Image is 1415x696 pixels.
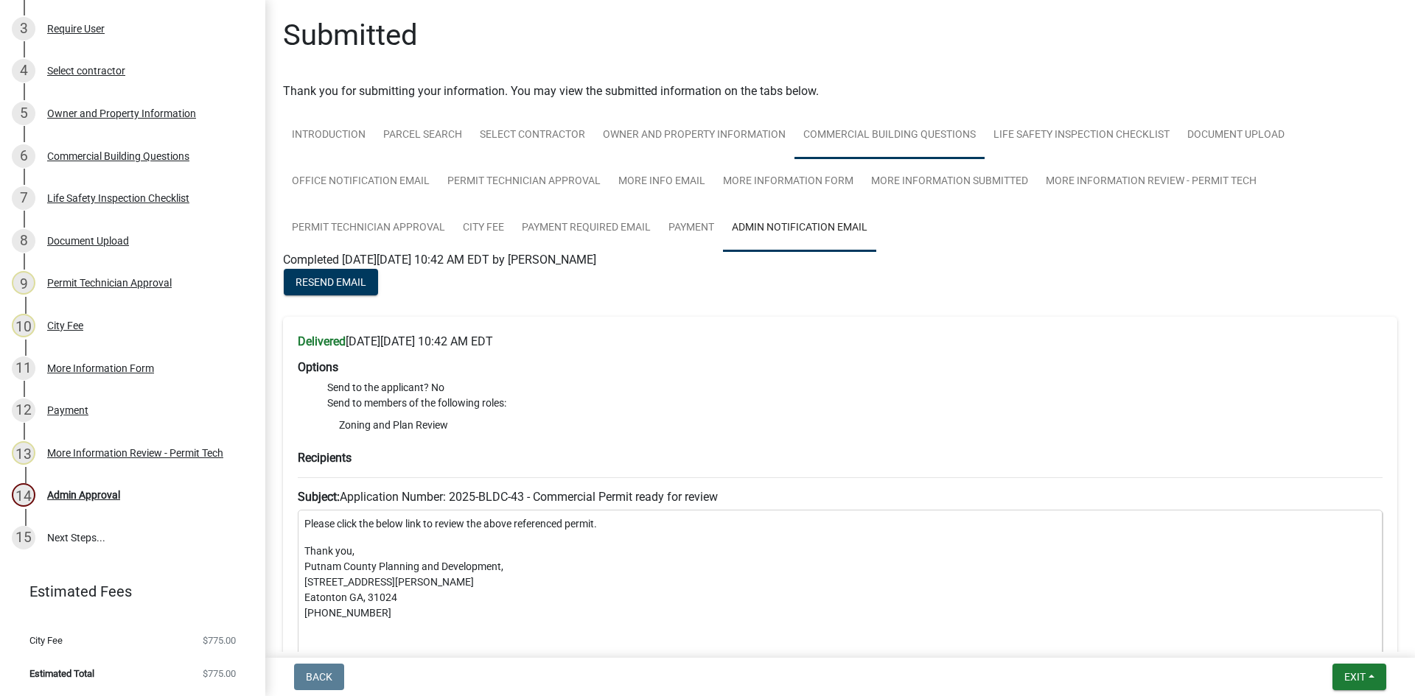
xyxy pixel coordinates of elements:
[47,320,83,331] div: City Fee
[723,205,876,252] a: Admin Notification Email
[283,112,374,159] a: Introduction
[12,102,35,125] div: 5
[29,636,63,645] span: City Fee
[794,112,985,159] a: Commercial Building Questions
[47,24,105,34] div: Require User
[283,253,596,267] span: Completed [DATE][DATE] 10:42 AM EDT by [PERSON_NAME]
[294,664,344,690] button: Back
[12,483,35,507] div: 14
[12,314,35,337] div: 10
[47,405,88,415] div: Payment
[454,205,513,252] a: City Fee
[203,669,236,678] span: $775.00
[12,356,35,380] div: 11
[298,334,1383,348] h6: [DATE][DATE] 10:42 AM EDT
[985,112,1178,159] a: Life Safety Inspection Checklist
[47,278,172,288] div: Permit Technician Approval
[306,671,332,683] span: Back
[327,396,1383,439] li: Send to members of the following roles:
[47,448,223,458] div: More Information Review - Permit Tech
[12,229,35,253] div: 8
[594,112,794,159] a: Owner and Property Information
[283,205,454,252] a: Permit Technician Approval
[1332,664,1386,690] button: Exit
[374,112,471,159] a: Parcel search
[298,490,340,504] strong: Subject:
[1344,671,1366,683] span: Exit
[298,360,338,374] strong: Options
[714,158,862,205] a: More Information Form
[304,544,1376,621] p: Thank you, Putnam County Planning and Development, [STREET_ADDRESS][PERSON_NAME] Eatonton GA, 310...
[12,186,35,210] div: 7
[327,380,1383,396] li: Send to the applicant? No
[47,193,189,203] div: Life Safety Inspection Checklist
[298,334,346,348] strong: Delivered
[283,18,418,53] h1: Submitted
[47,490,120,500] div: Admin Approval
[12,577,242,606] a: Estimated Fees
[12,59,35,82] div: 4
[439,158,609,205] a: Permit Technician Approval
[298,490,1383,504] h6: Application Number: 2025-BLDC-43 - Commercial Permit ready for review
[12,526,35,549] div: 15
[12,144,35,168] div: 6
[609,158,714,205] a: More Info Email
[12,17,35,41] div: 3
[12,398,35,422] div: 12
[1178,112,1293,159] a: Document Upload
[47,236,129,246] div: Document Upload
[283,158,439,205] a: Office Notification Email
[47,363,154,373] div: More Information Form
[12,271,35,295] div: 9
[29,669,94,678] span: Estimated Total
[513,205,660,252] a: Payment Required Email
[47,108,196,119] div: Owner and Property Information
[47,151,189,161] div: Commercial Building Questions
[1037,158,1265,205] a: More Information Review - Permit Tech
[660,205,723,252] a: Payment
[304,516,1376,532] p: Please click the below link to review the above referenced permit.
[12,441,35,465] div: 13
[298,451,352,465] strong: Recipients
[284,269,378,295] button: Resend Email
[862,158,1037,205] a: More Information Submitted
[283,82,1397,100] div: Thank you for submitting your information. You may view the submitted information on the tabs below.
[471,112,594,159] a: Select contractor
[47,66,125,76] div: Select contractor
[296,276,366,288] span: Resend Email
[203,636,236,645] span: $775.00
[327,414,1383,436] li: Zoning and Plan Review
